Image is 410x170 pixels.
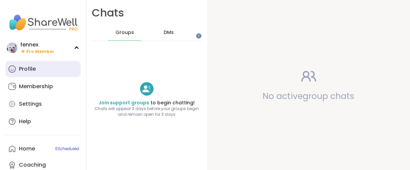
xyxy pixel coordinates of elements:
[7,42,18,53] img: fennex
[20,41,54,48] div: fennex
[19,161,46,169] div: Coaching
[86,106,207,117] span: Chats will appear 3 days before your groups begin and remain open for 3 days
[92,5,124,21] h1: Chats
[86,100,207,106] h4: to begin chatting!
[5,11,81,34] img: ShareWell Nav Logo
[263,90,355,102] span: No active group chats
[19,118,31,125] div: Help
[115,29,134,36] span: Groups
[5,141,81,157] a: Home5Scheduled
[19,100,42,108] div: Settings
[5,96,81,112] a: Settings
[19,145,35,152] div: Home
[5,113,81,130] a: Help
[164,29,174,36] span: DMs
[19,83,53,90] div: Membership
[99,99,149,106] a: Join support groups
[196,33,201,39] iframe: Spotlight
[26,49,54,55] span: Pro Member
[5,61,81,77] a: Profile
[55,146,79,151] span: 5 Scheduled
[5,78,81,95] a: Membership
[19,65,36,73] div: Profile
